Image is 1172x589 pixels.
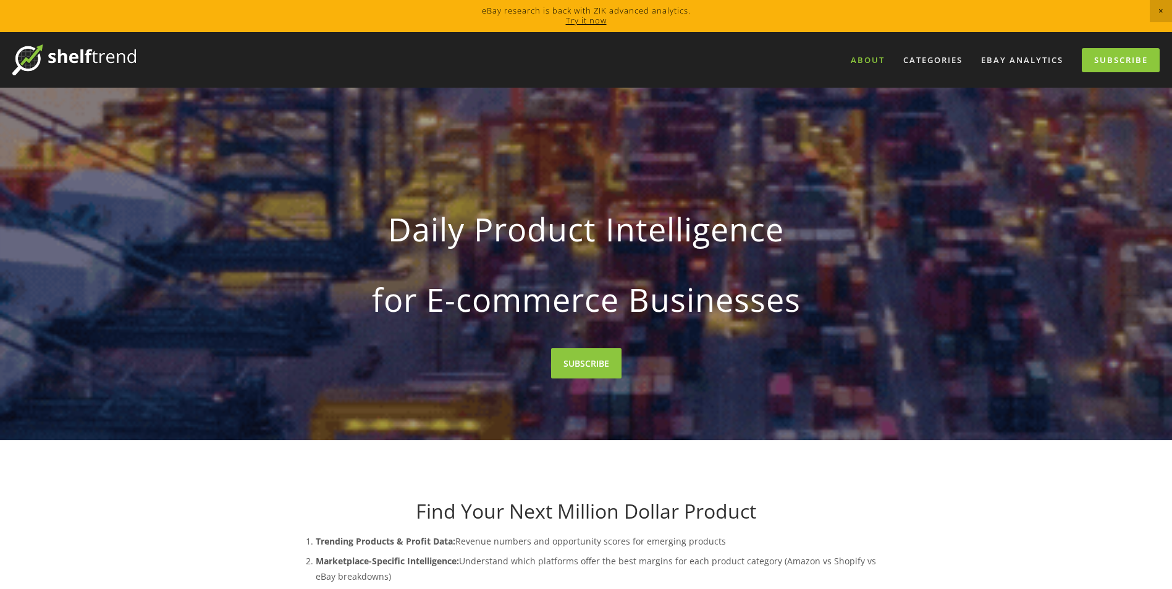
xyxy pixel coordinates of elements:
strong: Marketplace-Specific Intelligence: [316,555,459,567]
p: Revenue numbers and opportunity scores for emerging products [316,533,882,549]
img: ShelfTrend [12,44,136,75]
a: SUBSCRIBE [551,348,622,378]
h1: Find Your Next Million Dollar Product [291,499,882,523]
a: Subscribe [1082,48,1160,72]
a: About [843,50,893,70]
div: Categories [895,50,971,70]
p: Understand which platforms offer the best margins for each product category (Amazon vs Shopify vs... [316,553,882,584]
a: eBay Analytics [973,50,1071,70]
strong: for E-commerce Businesses [311,270,862,328]
strong: Daily Product Intelligence [311,200,862,258]
a: Try it now [566,15,607,26]
strong: Trending Products & Profit Data: [316,535,455,547]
